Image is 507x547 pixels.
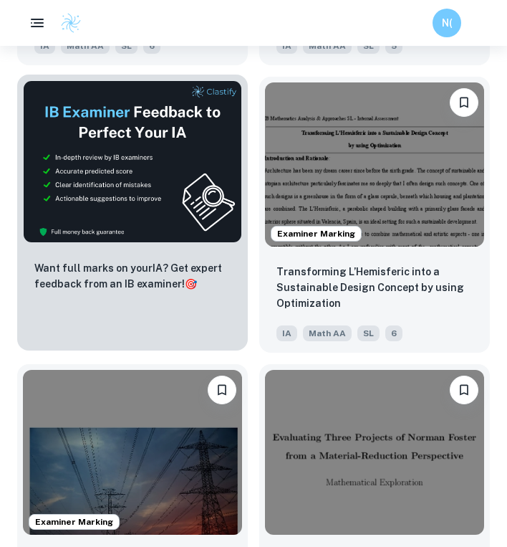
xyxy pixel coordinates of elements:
p: Transforming L’Hemisferic into a Sustainable Design Concept by using Optimization [276,264,473,311]
img: Thumbnail [23,80,242,244]
h6: N( [439,15,455,31]
button: Bookmark [208,376,236,404]
span: Examiner Marking [29,515,119,528]
button: Bookmark [450,88,478,117]
button: N( [433,9,461,37]
span: IA [276,325,297,341]
a: ThumbnailWant full marks on yourIA? Get expert feedback from an IB examiner! [17,77,248,353]
img: Math AA IA example thumbnail: Evaluating Three Projects of Norman Fost [265,370,484,535]
span: 6 [385,325,402,341]
p: Want full marks on your IA ? Get expert feedback from an IB examiner! [34,260,231,292]
img: Math AA IA example thumbnail: Transforming L’Hemisferic into a Sustain [265,82,484,247]
img: Clastify logo [60,12,82,34]
button: Bookmark [450,376,478,404]
a: Examiner MarkingBookmarkTransforming L’Hemisferic into a Sustainable Design Concept by using Opti... [259,77,490,353]
span: Examiner Marking [271,227,361,240]
a: Clastify logo [52,12,82,34]
img: Math AA IA example thumbnail: The real-life applications of complexn u [23,370,242,535]
span: SL [357,325,380,341]
span: Math AA [303,325,352,341]
span: 🎯 [185,278,197,290]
